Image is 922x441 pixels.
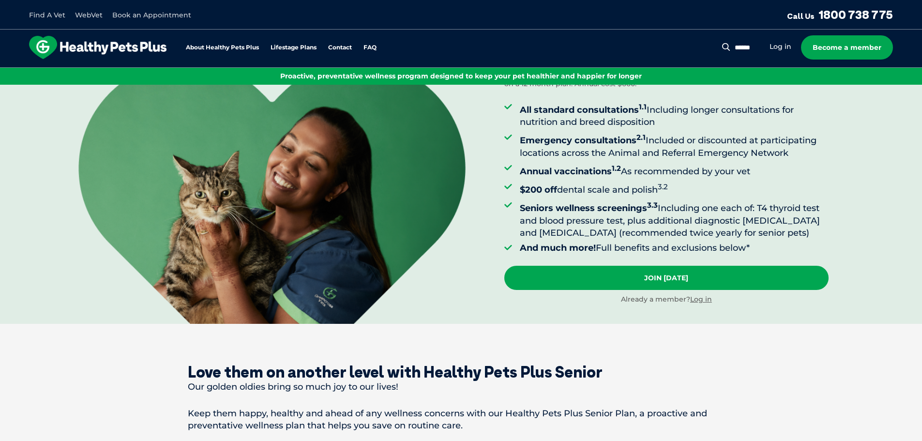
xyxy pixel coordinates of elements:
[188,381,735,393] p: Our golden oldies bring so much joy to our lives!
[647,200,658,210] sup: 3.3
[520,105,647,115] strong: All standard consultations
[520,243,596,253] strong: And much more!
[520,135,646,146] strong: Emergency consultations
[271,45,317,51] a: Lifestage Plans
[720,42,732,52] button: Search
[787,11,815,21] span: Call Us
[78,61,466,324] img: <br /> <b>Warning</b>: Undefined variable $title in <b>/var/www/html/current/codepool/wp-content/...
[29,11,65,19] a: Find A Vet
[186,45,259,51] a: About Healthy Pets Plus
[188,363,735,381] div: Love them on another level with Healthy Pets Plus Senior
[658,182,668,191] sup: 3.2
[363,45,377,51] a: FAQ
[188,408,735,432] p: Keep them happy, healthy and ahead of any wellness concerns with our Healthy Pets Plus Senior Pla...
[520,162,829,178] li: As recommended by your vet
[504,266,829,290] a: Join [DATE]
[75,11,103,19] a: WebVet
[690,295,712,304] a: Log in
[328,45,352,51] a: Contact
[787,7,893,22] a: Call Us1800 738 775
[29,36,166,59] img: hpp-logo
[520,199,829,239] li: Including one each of: T4 thyroid test and blood pressure test, plus additional diagnostic [MEDIC...
[504,295,829,304] div: Already a member?
[520,181,829,196] li: dental scale and polish
[636,133,646,142] sup: 2.1
[612,164,621,173] sup: 1.2
[520,101,829,128] li: Including longer consultations for nutrition and breed disposition
[520,184,557,195] strong: $200 off
[770,42,791,51] a: Log in
[280,72,642,80] span: Proactive, preventative wellness program designed to keep your pet healthier and happier for longer
[801,35,893,60] a: Become a member
[112,11,191,19] a: Book an Appointment
[520,242,829,254] li: Full benefits and exclusions below*
[520,131,829,159] li: Included or discounted at participating locations across the Animal and Referral Emergency Network
[520,203,658,213] strong: Seniors wellness screenings
[520,166,621,177] strong: Annual vaccinations
[639,102,647,111] sup: 1.1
